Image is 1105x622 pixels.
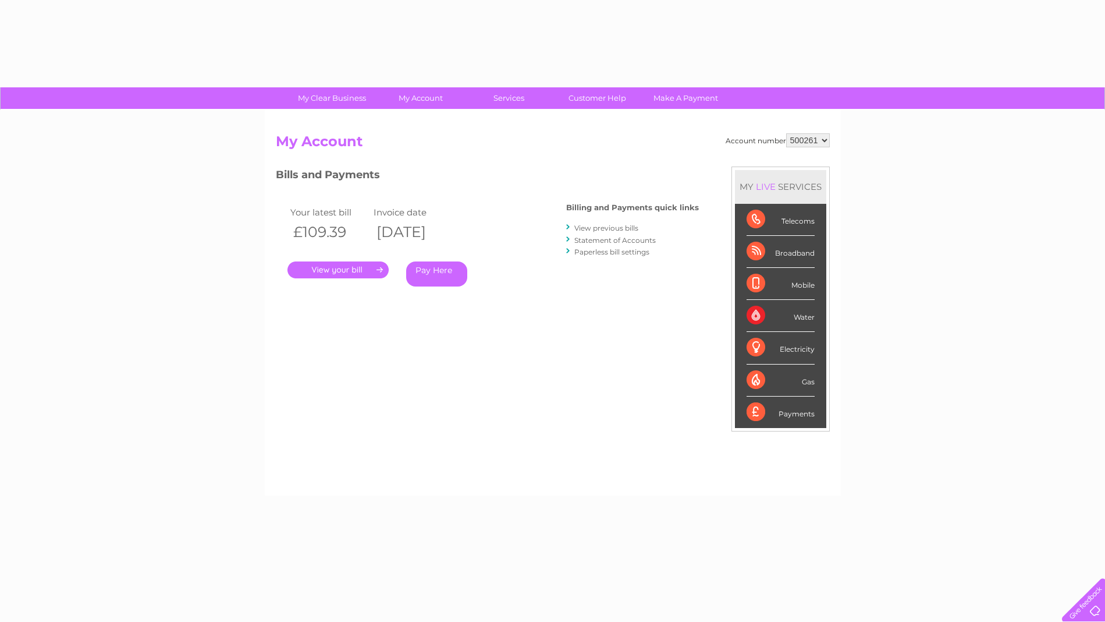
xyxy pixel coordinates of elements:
h2: My Account [276,133,830,155]
div: Broadband [747,236,815,268]
a: My Clear Business [284,87,380,109]
h3: Bills and Payments [276,167,699,187]
a: Services [461,87,557,109]
div: Telecoms [747,204,815,236]
div: Gas [747,365,815,397]
td: Your latest bill [287,204,371,220]
div: LIVE [754,181,778,192]
a: My Account [372,87,468,109]
h4: Billing and Payments quick links [566,203,699,212]
a: Paperless bill settings [574,248,649,256]
td: Invoice date [371,204,454,220]
a: Customer Help [549,87,645,109]
div: Electricity [747,332,815,364]
div: MY SERVICES [735,170,826,203]
a: Pay Here [406,261,467,287]
a: . [287,261,389,278]
div: Water [747,300,815,332]
div: Payments [747,397,815,428]
div: Account number [726,133,830,147]
a: Make A Payment [638,87,734,109]
a: View previous bills [574,224,638,232]
th: [DATE] [371,220,454,244]
th: £109.39 [287,220,371,244]
a: Statement of Accounts [574,236,656,245]
div: Mobile [747,268,815,300]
